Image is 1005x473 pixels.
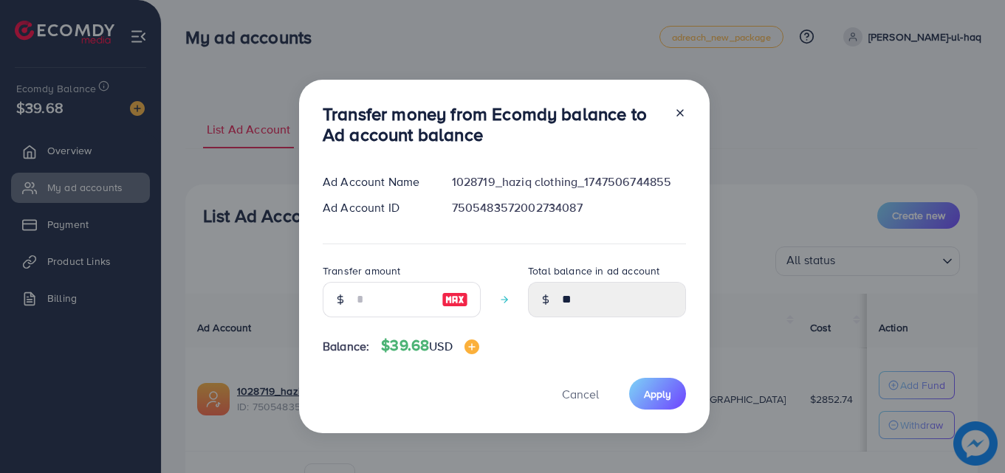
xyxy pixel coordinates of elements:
button: Apply [629,378,686,410]
img: image [464,339,479,354]
div: 7505483572002734087 [440,199,698,216]
span: Apply [644,387,671,401]
div: Ad Account Name [311,173,440,190]
span: USD [429,338,452,354]
div: 1028719_haziq clothing_1747506744855 [440,173,698,190]
span: Balance: [323,338,369,355]
label: Total balance in ad account [528,263,659,278]
h3: Transfer money from Ecomdy balance to Ad account balance [323,103,662,146]
h4: $39.68 [381,336,479,355]
img: image [442,291,468,308]
span: Cancel [562,386,599,402]
div: Ad Account ID [311,199,440,216]
label: Transfer amount [323,263,400,278]
button: Cancel [543,378,617,410]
